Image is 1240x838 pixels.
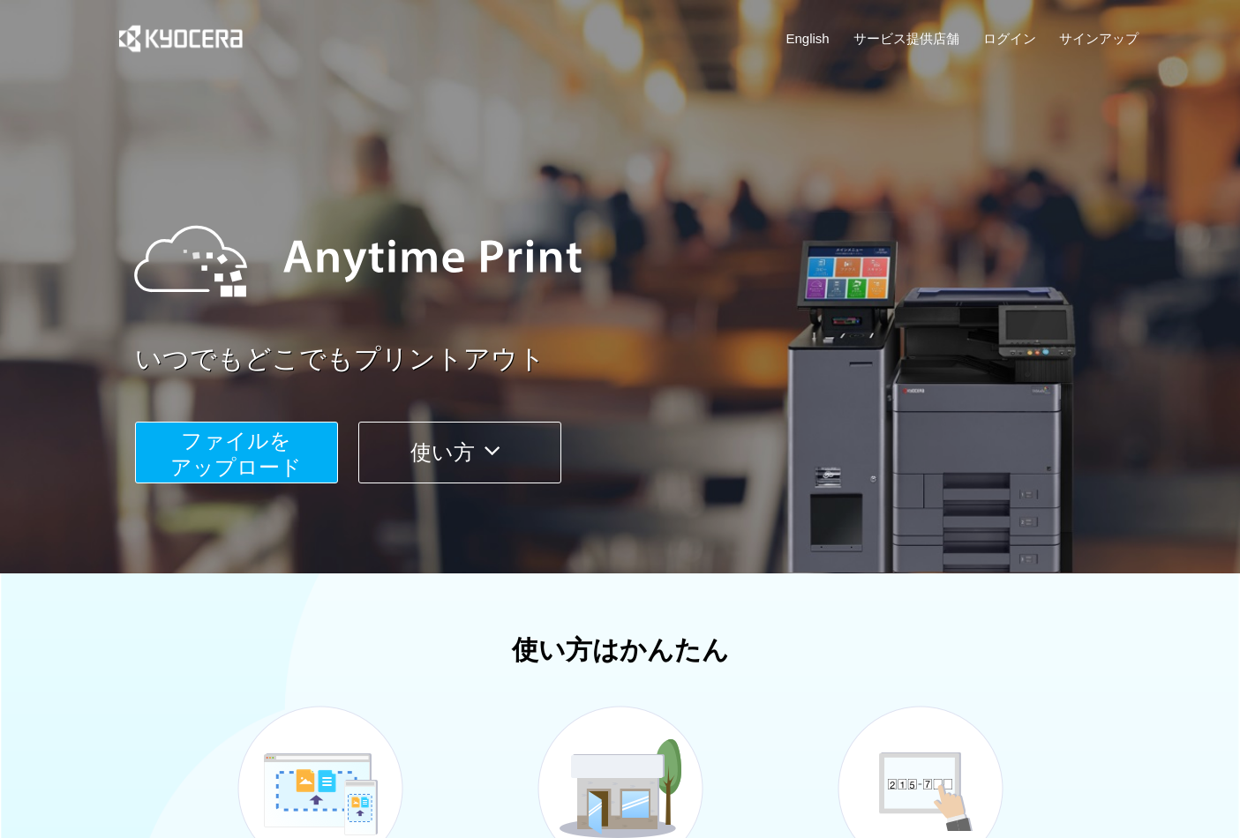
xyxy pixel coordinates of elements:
a: English [786,29,830,48]
a: サインアップ [1059,29,1139,48]
button: ファイルを​​アップロード [135,422,338,483]
button: 使い方 [358,422,561,483]
a: サービス提供店舗 [853,29,959,48]
a: ログイン [983,29,1036,48]
span: ファイルを ​​アップロード [170,429,302,479]
a: いつでもどこでもプリントアウト [135,340,1150,378]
